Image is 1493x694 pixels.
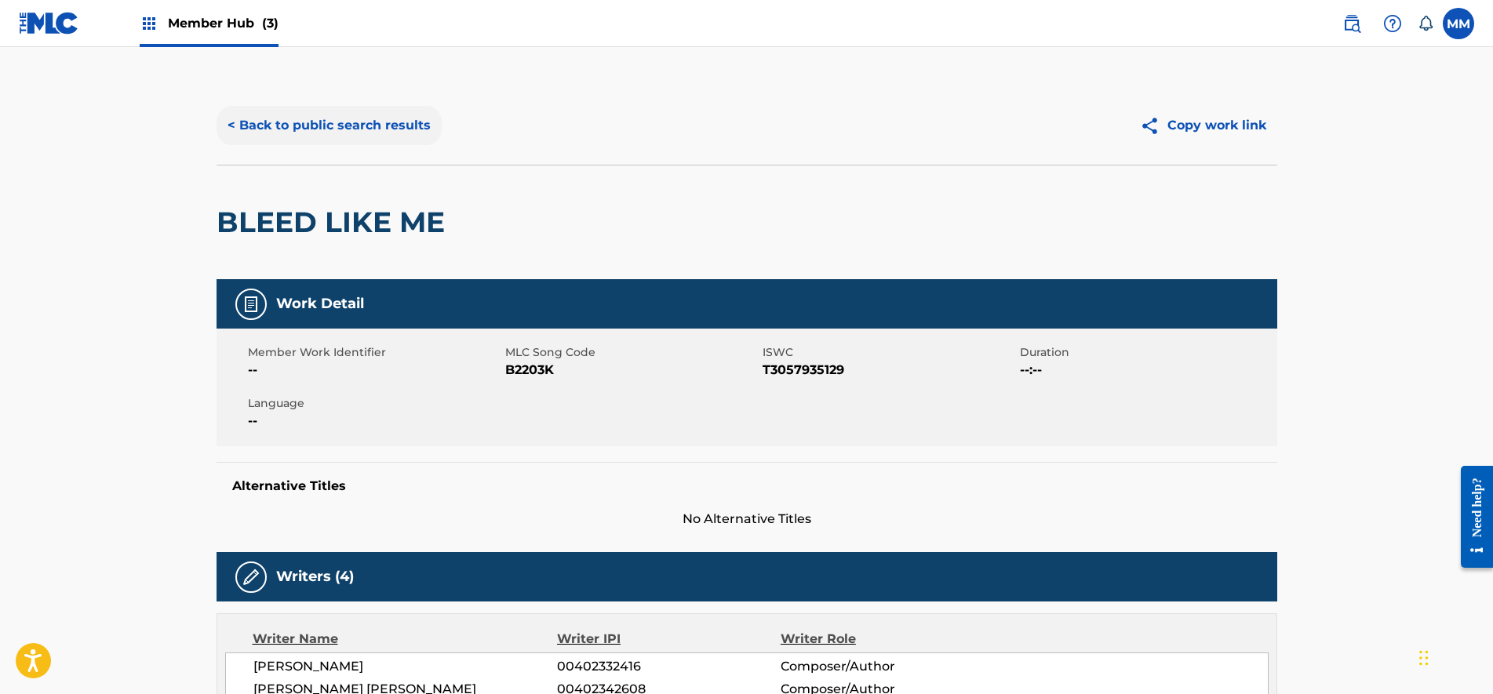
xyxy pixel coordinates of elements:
span: ISWC [763,344,1016,361]
span: T3057935129 [763,361,1016,380]
iframe: Resource Center [1449,454,1493,580]
span: 00402332416 [557,657,780,676]
button: < Back to public search results [217,106,442,145]
span: -- [248,361,501,380]
span: Duration [1020,344,1273,361]
div: Writer IPI [557,630,781,649]
span: No Alternative Titles [217,510,1277,529]
span: Language [248,395,501,412]
img: Top Rightsholders [140,14,158,33]
h5: Writers (4) [276,568,354,586]
span: MLC Song Code [505,344,759,361]
button: Copy work link [1129,106,1277,145]
img: Copy work link [1140,116,1167,136]
div: Help [1377,8,1408,39]
div: User Menu [1443,8,1474,39]
a: Public Search [1336,8,1367,39]
img: help [1383,14,1402,33]
span: B2203K [505,361,759,380]
h2: BLEED LIKE ME [217,205,453,240]
span: --:-- [1020,361,1273,380]
iframe: Chat Widget [1415,619,1493,694]
span: [PERSON_NAME] [253,657,558,676]
span: (3) [262,16,279,31]
div: Writer Role [781,630,984,649]
div: Drag [1419,634,1429,681]
h5: Work Detail [276,295,364,313]
span: Member Hub [168,14,279,32]
span: Composer/Author [781,657,984,676]
div: Writer Name [253,630,558,649]
img: search [1342,14,1361,33]
span: Member Work Identifier [248,344,501,361]
div: Notifications [1418,16,1433,31]
img: MLC Logo [19,12,79,35]
span: -- [248,412,501,431]
img: Writers [242,568,260,587]
h5: Alternative Titles [232,478,1262,494]
img: Work Detail [242,295,260,314]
